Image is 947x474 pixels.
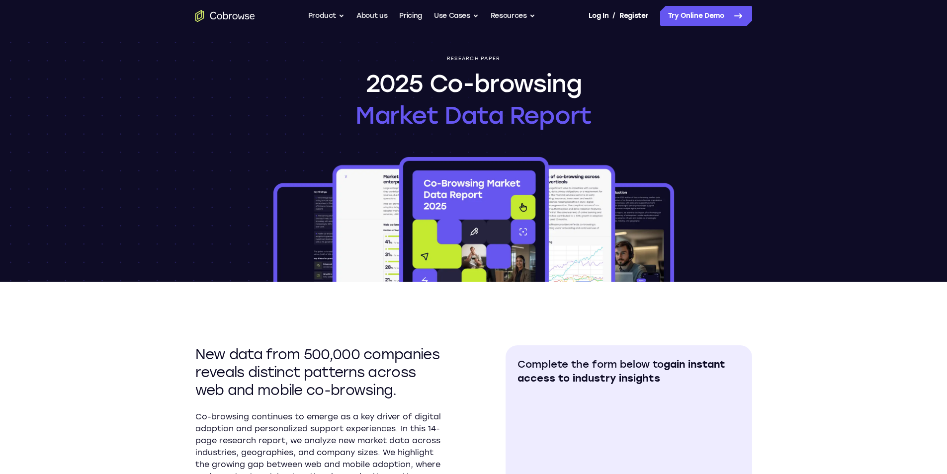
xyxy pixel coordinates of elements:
a: Try Online Demo [660,6,752,26]
span: gain instant access to industry insights [517,358,725,384]
a: Go to the home page [195,10,255,22]
a: Log In [589,6,608,26]
img: 2025 Co-browsing Market Data Report [271,155,676,282]
h2: New data from 500,000 companies reveals distinct patterns across web and mobile co-browsing. [195,345,442,399]
p: Research paper [447,56,501,62]
span: / [612,10,615,22]
h2: Complete the form below to [517,357,740,385]
button: Resources [491,6,535,26]
a: Register [619,6,648,26]
span: Market Data Report [355,99,592,131]
a: Pricing [399,6,422,26]
h1: 2025 Co-browsing [355,68,592,131]
button: Use Cases [434,6,479,26]
button: Product [308,6,345,26]
a: About us [356,6,387,26]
